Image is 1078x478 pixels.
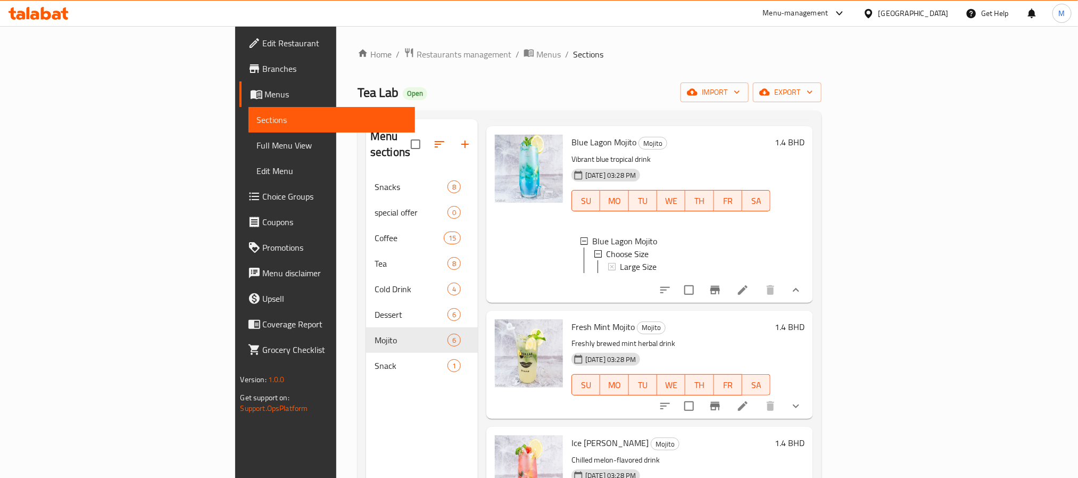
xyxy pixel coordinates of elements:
button: MO [600,190,628,211]
a: Edit menu item [736,400,749,413]
span: Tea [375,257,447,270]
span: MO [604,193,624,209]
span: 6 [448,310,460,320]
button: SU [571,374,600,395]
span: Ice [PERSON_NAME] [571,435,649,451]
span: 4 [448,284,460,294]
div: Mojito [651,438,679,450]
div: items [447,206,461,219]
span: export [761,86,813,99]
span: Menus [265,88,407,101]
div: Snacks8 [366,174,478,200]
div: items [447,334,461,347]
span: 15 [444,233,460,243]
div: Menu-management [763,7,828,20]
a: Coupons [239,209,415,235]
span: Full Menu View [257,139,407,152]
button: show more [783,277,809,303]
a: Edit menu item [736,284,749,296]
button: TU [629,190,657,211]
a: Grocery Checklist [239,337,415,362]
button: show more [783,393,809,419]
a: Menus [239,81,415,107]
span: Menus [536,48,561,61]
h6: 1.4 BHD [775,319,805,334]
button: WE [657,190,685,211]
span: 1.0.0 [268,373,285,386]
span: Sort sections [427,131,452,157]
span: Open [403,89,427,98]
span: SU [576,377,596,393]
span: M [1059,7,1065,19]
span: TU [633,377,653,393]
div: Coffee [375,232,444,244]
div: Coffee15 [366,225,478,251]
span: Mojito [651,438,679,450]
li: / [516,48,519,61]
span: Get support on: [241,391,289,405]
div: items [444,232,461,244]
button: FR [714,374,742,395]
span: Select to update [678,279,700,301]
div: items [447,283,461,295]
p: Freshly brewed mint herbal drink [571,337,770,350]
span: import [689,86,740,99]
div: items [447,359,461,372]
nav: breadcrumb [358,47,822,61]
span: special offer [375,206,447,219]
button: SA [742,374,770,395]
span: 8 [448,182,460,192]
div: Mojito [638,137,667,150]
span: WE [661,193,681,209]
span: TH [690,377,709,393]
span: Upsell [263,292,407,305]
span: Coverage Report [263,318,407,331]
span: Mojito [375,334,447,347]
span: Mojito [639,137,667,150]
span: TH [690,193,709,209]
button: delete [758,393,783,419]
a: Branches [239,56,415,81]
span: Select all sections [404,133,427,155]
button: Branch-specific-item [702,393,728,419]
span: Blue Lagon Mojito [592,235,657,248]
a: Menus [524,47,561,61]
h6: 1.4 BHD [775,435,805,450]
nav: Menu sections [366,170,478,383]
span: Grocery Checklist [263,343,407,356]
button: sort-choices [652,393,678,419]
span: Snacks [375,180,447,193]
span: [DATE] 03:28 PM [581,170,640,180]
span: 1 [448,361,460,371]
a: Sections [248,107,415,133]
span: Restaurants management [417,48,511,61]
div: Mojito6 [366,327,478,353]
a: Support.OpsPlatform [241,401,308,415]
p: Chilled melon-flavored drink [571,454,770,467]
span: SA [747,377,766,393]
span: Large Size [620,260,657,273]
span: MO [604,377,624,393]
span: Choose Size [606,248,649,260]
span: Blue Lagon Mojito [571,134,636,150]
div: items [447,180,461,193]
button: FR [714,190,742,211]
span: Promotions [263,241,407,254]
h6: 1.4 BHD [775,135,805,150]
a: Full Menu View [248,133,415,158]
span: Choice Groups [263,190,407,203]
button: delete [758,277,783,303]
button: TU [629,374,657,395]
span: Branches [263,62,407,75]
button: SU [571,190,600,211]
span: Fresh Mint Mojito [571,319,635,335]
span: Sections [573,48,603,61]
span: WE [661,377,681,393]
div: Snack [375,359,447,372]
span: 0 [448,208,460,218]
a: Menu disclaimer [239,260,415,286]
div: Tea8 [366,251,478,276]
